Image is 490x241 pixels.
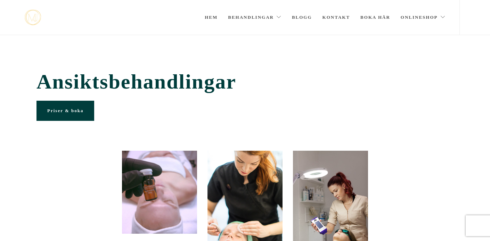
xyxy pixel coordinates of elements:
[25,10,41,25] img: mjstudio
[25,10,41,25] a: mjstudio mjstudio mjstudio
[36,101,94,121] a: Priser & boka
[36,70,454,94] span: Ansiktsbehandlingar
[47,108,83,113] span: Priser & boka
[122,151,197,234] img: 20200316_113429315_iOS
